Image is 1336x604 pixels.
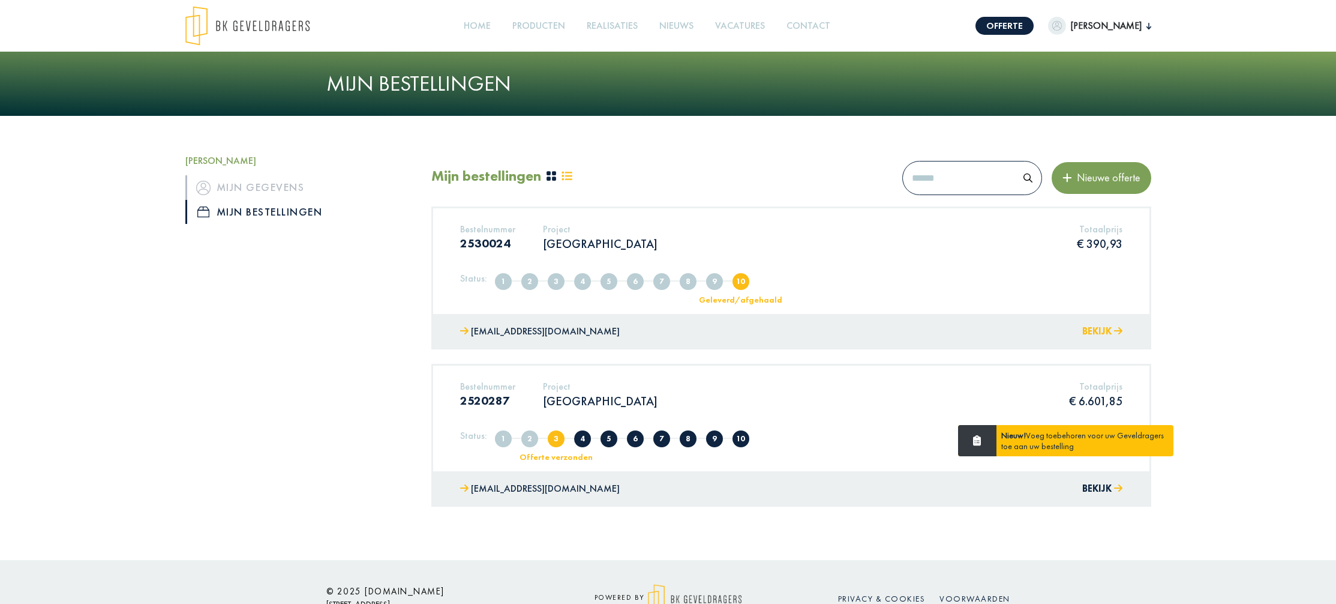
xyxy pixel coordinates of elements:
[185,200,413,224] a: iconMijn bestellingen
[706,430,723,447] span: Klaar voor levering/afhaling
[582,13,643,40] a: Realisaties
[460,323,620,340] a: [EMAIL_ADDRESS][DOMAIN_NAME]
[1069,381,1122,392] h5: Totaalprijs
[506,453,605,461] div: Offerte verzonden
[838,593,926,604] a: Privacy & cookies
[521,273,538,290] span: Volledig
[185,6,310,46] img: logo
[548,430,565,447] span: Offerte verzonden
[1001,430,1026,441] strong: Nieuw!
[543,236,658,252] p: [GEOGRAPHIC_DATA]
[710,13,770,40] a: Vacatures
[996,425,1173,456] div: Voeg toebehoren voor uw Geveldragers toe aan uw bestelling
[653,430,670,447] span: In productie
[732,430,749,447] span: Geleverd/afgehaald
[1082,323,1122,340] button: Bekijk
[197,207,209,217] img: icon
[1077,223,1122,235] h5: Totaalprijs
[543,381,658,392] h5: Project
[706,273,723,290] span: Klaar voor levering/afhaling
[601,430,617,447] span: Offerte afgekeurd
[574,430,591,447] span: Offerte in overleg
[460,273,487,284] h5: Status:
[975,17,1034,35] a: Offerte
[326,586,542,597] h6: © 2025 [DOMAIN_NAME]
[1069,393,1122,409] p: € 6.601,85
[460,480,620,498] a: [EMAIL_ADDRESS][DOMAIN_NAME]
[782,13,835,40] a: Contact
[691,295,790,304] div: Geleverd/afgehaald
[196,181,211,195] img: icon
[1023,174,1032,183] img: search.svg
[680,430,696,447] span: In nabehandeling
[543,393,658,409] p: [GEOGRAPHIC_DATA]
[326,71,1010,97] h1: Mijn bestellingen
[185,175,413,199] a: iconMijn gegevens
[548,273,565,290] span: Offerte verzonden
[939,593,1010,604] a: Voorwaarden
[460,430,487,441] h5: Status:
[521,430,538,447] span: Volledig
[601,273,617,290] span: Offerte afgekeurd
[680,273,696,290] span: In nabehandeling
[185,155,413,166] h5: [PERSON_NAME]
[459,13,496,40] a: Home
[495,430,512,447] span: Aangemaakt
[431,168,541,185] h2: Mijn bestellingen
[543,223,658,235] h5: Project
[653,273,670,290] span: In productie
[460,393,515,408] h3: 2520287
[495,273,512,290] span: Aangemaakt
[1052,162,1151,193] button: Nieuwe offerte
[627,273,644,290] span: Offerte goedgekeurd
[627,430,644,447] span: Offerte goedgekeurd
[732,273,749,290] span: Geleverd/afgehaald
[1072,171,1140,184] span: Nieuwe offerte
[460,381,515,392] h5: Bestelnummer
[460,223,515,235] h5: Bestelnummer
[1077,236,1122,252] p: € 390,93
[1066,19,1146,33] span: [PERSON_NAME]
[508,13,570,40] a: Producten
[655,13,698,40] a: Nieuws
[460,236,515,250] h3: 2530024
[1082,480,1122,498] button: Bekijk
[1048,17,1151,35] button: [PERSON_NAME]
[574,273,591,290] span: Offerte in overleg
[1048,17,1066,35] img: dummypic.png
